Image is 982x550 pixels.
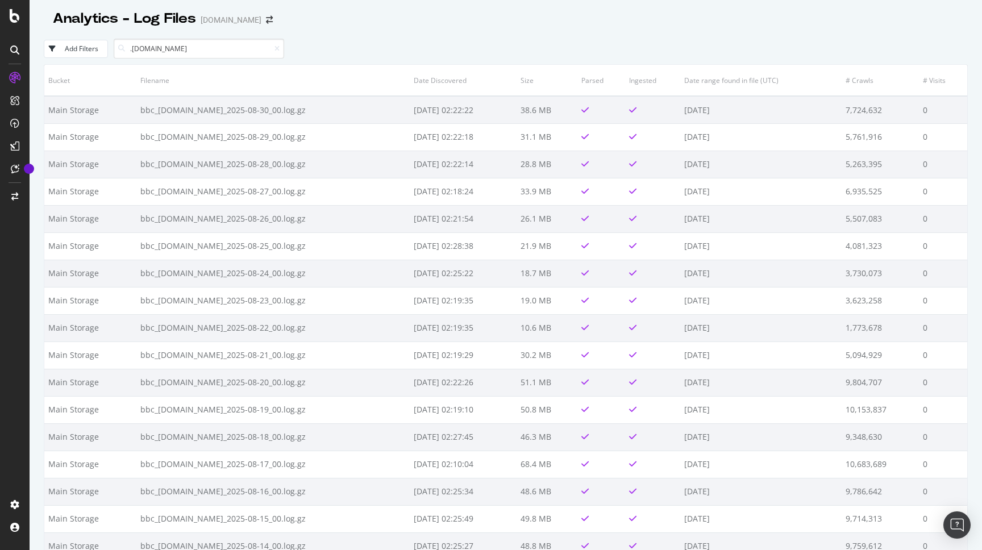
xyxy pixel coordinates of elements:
td: 10,153,837 [842,396,919,423]
td: bbc_[DOMAIN_NAME]_2025-08-15_00.log.gz [136,505,410,532]
td: 38.6 MB [517,96,577,123]
th: Date range found in file (UTC) [680,65,842,96]
td: 5,507,083 [842,205,919,232]
td: bbc_[DOMAIN_NAME]_2025-08-23_00.log.gz [136,287,410,314]
td: 0 [919,423,967,451]
td: 5,761,916 [842,123,919,151]
td: [DATE] [680,505,842,532]
td: 50.8 MB [517,396,577,423]
td: 0 [919,287,967,314]
th: # Crawls [842,65,919,96]
td: 3,730,073 [842,260,919,287]
td: [DATE] [680,232,842,260]
td: 0 [919,478,967,505]
td: Main Storage [44,369,136,396]
td: 30.2 MB [517,341,577,369]
td: 21.9 MB [517,232,577,260]
td: bbc_[DOMAIN_NAME]_2025-08-29_00.log.gz [136,123,410,151]
button: Add Filters [44,40,108,58]
td: [DATE] [680,314,842,341]
td: [DATE] [680,369,842,396]
td: [DATE] [680,341,842,369]
td: Main Storage [44,151,136,178]
th: Size [517,65,577,96]
td: Main Storage [44,96,136,123]
td: 33.9 MB [517,178,577,205]
th: # Visits [919,65,967,96]
td: bbc_[DOMAIN_NAME]_2025-08-30_00.log.gz [136,96,410,123]
td: Main Storage [44,232,136,260]
td: 3,623,258 [842,287,919,314]
td: 0 [919,451,967,478]
td: 51.1 MB [517,369,577,396]
td: 0 [919,205,967,232]
td: [DATE] 02:22:26 [410,369,517,396]
th: Filename [136,65,410,96]
td: 0 [919,96,967,123]
td: Main Storage [44,178,136,205]
td: 0 [919,314,967,341]
td: [DATE] [680,287,842,314]
td: [DATE] 02:19:29 [410,341,517,369]
td: [DATE] 02:19:10 [410,396,517,423]
td: [DATE] 02:22:18 [410,123,517,151]
td: [DATE] [680,451,842,478]
td: [DATE] [680,478,842,505]
td: 28.8 MB [517,151,577,178]
td: Main Storage [44,451,136,478]
td: [DATE] [680,178,842,205]
td: bbc_[DOMAIN_NAME]_2025-08-17_00.log.gz [136,451,410,478]
th: Date Discovered [410,65,517,96]
td: Main Storage [44,423,136,451]
td: 26.1 MB [517,205,577,232]
td: 48.6 MB [517,478,577,505]
td: [DATE] 02:10:04 [410,451,517,478]
td: bbc_[DOMAIN_NAME]_2025-08-19_00.log.gz [136,396,410,423]
td: Main Storage [44,260,136,287]
td: [DATE] 02:25:49 [410,505,517,532]
td: [DATE] 02:28:38 [410,232,517,260]
td: 1,773,678 [842,314,919,341]
td: 68.4 MB [517,451,577,478]
td: 10,683,689 [842,451,919,478]
td: 0 [919,232,967,260]
td: bbc_[DOMAIN_NAME]_2025-08-25_00.log.gz [136,232,410,260]
td: [DATE] 02:27:45 [410,423,517,451]
td: 4,081,323 [842,232,919,260]
td: [DATE] 02:19:35 [410,287,517,314]
td: bbc_[DOMAIN_NAME]_2025-08-26_00.log.gz [136,205,410,232]
th: Bucket [44,65,136,96]
td: 0 [919,505,967,532]
td: 0 [919,341,967,369]
td: Main Storage [44,341,136,369]
td: 9,714,313 [842,505,919,532]
td: 0 [919,151,967,178]
td: bbc_[DOMAIN_NAME]_2025-08-16_00.log.gz [136,478,410,505]
td: Main Storage [44,396,136,423]
td: [DATE] [680,123,842,151]
td: 5,094,929 [842,341,919,369]
td: Main Storage [44,123,136,151]
td: 18.7 MB [517,260,577,287]
td: 9,348,630 [842,423,919,451]
td: 9,804,707 [842,369,919,396]
td: [DATE] 02:21:54 [410,205,517,232]
td: [DATE] [680,151,842,178]
td: 0 [919,123,967,151]
td: 6,935,525 [842,178,919,205]
td: Main Storage [44,287,136,314]
td: 5,263,395 [842,151,919,178]
td: [DATE] 02:25:34 [410,478,517,505]
td: [DATE] [680,260,842,287]
td: 0 [919,396,967,423]
td: Main Storage [44,478,136,505]
div: arrow-right-arrow-left [266,16,273,24]
td: Main Storage [44,314,136,341]
input: Search [114,39,284,59]
td: bbc_[DOMAIN_NAME]_2025-08-28_00.log.gz [136,151,410,178]
td: [DATE] [680,96,842,123]
td: 31.1 MB [517,123,577,151]
th: Parsed [577,65,625,96]
td: [DATE] [680,423,842,451]
td: 7,724,632 [842,96,919,123]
